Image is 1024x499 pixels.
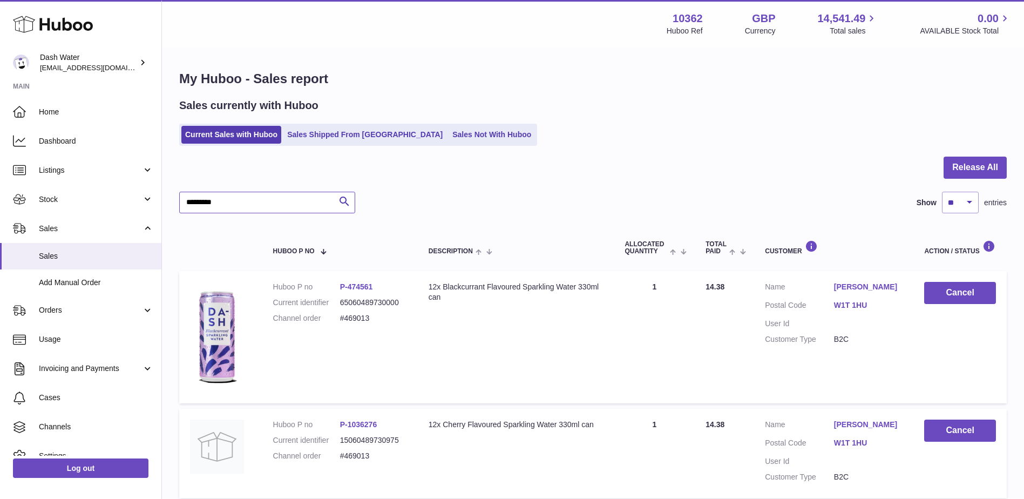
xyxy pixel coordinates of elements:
span: Sales [39,251,153,261]
span: Sales [39,224,142,234]
a: 14,541.49 Total sales [817,11,878,36]
strong: 10362 [673,11,703,26]
strong: GBP [752,11,775,26]
dd: B2C [834,334,903,345]
div: Action / Status [924,240,996,255]
dt: User Id [765,319,834,329]
span: Usage [39,334,153,345]
div: 12x Blackcurrant Flavoured Sparkling Water 330ml can [429,282,603,302]
h1: My Huboo - Sales report [179,70,1007,87]
span: 14,541.49 [817,11,865,26]
a: [PERSON_NAME] [834,420,903,430]
div: Currency [745,26,776,36]
span: 0.00 [978,11,999,26]
span: ALLOCATED Quantity [625,241,667,255]
span: 14.38 [706,282,724,291]
span: Channels [39,422,153,432]
dt: Postal Code [765,438,834,451]
a: [PERSON_NAME] [834,282,903,292]
dt: Postal Code [765,300,834,313]
span: Home [39,107,153,117]
span: Settings [39,451,153,461]
div: Dash Water [40,52,137,73]
dt: Huboo P no [273,420,340,430]
span: Dashboard [39,136,153,146]
div: 12x Cherry Flavoured Sparkling Water 330ml can [429,420,603,430]
dd: #469013 [340,313,407,323]
img: internalAdmin-10362@internal.huboo.com [13,55,29,71]
button: Cancel [924,282,996,304]
td: 1 [614,271,695,403]
dt: Huboo P no [273,282,340,292]
a: Sales Not With Huboo [449,126,535,144]
img: 103621706197826.png [190,282,244,390]
dd: #469013 [340,451,407,461]
div: Customer [765,240,903,255]
dt: User Id [765,456,834,467]
a: Log out [13,458,148,478]
dd: 65060489730000 [340,298,407,308]
a: P-474561 [340,282,373,291]
span: Orders [39,305,142,315]
dt: Customer Type [765,472,834,482]
label: Show [917,198,937,208]
div: Huboo Ref [667,26,703,36]
span: entries [984,198,1007,208]
span: [EMAIL_ADDRESS][DOMAIN_NAME] [40,63,159,72]
span: Listings [39,165,142,176]
dt: Customer Type [765,334,834,345]
h2: Sales currently with Huboo [179,98,318,113]
a: 0.00 AVAILABLE Stock Total [920,11,1011,36]
button: Cancel [924,420,996,442]
img: no-photo.jpg [190,420,244,474]
span: Description [429,248,473,255]
a: Current Sales with Huboo [181,126,281,144]
span: Stock [39,194,142,205]
dt: Current identifier [273,298,340,308]
span: Total paid [706,241,727,255]
span: AVAILABLE Stock Total [920,26,1011,36]
dt: Name [765,282,834,295]
dd: 15060489730975 [340,435,407,446]
a: P-1036276 [340,420,377,429]
span: Cases [39,393,153,403]
span: 14.38 [706,420,724,429]
dd: B2C [834,472,903,482]
a: Sales Shipped From [GEOGRAPHIC_DATA] [283,126,446,144]
dt: Channel order [273,451,340,461]
span: Huboo P no [273,248,315,255]
span: Invoicing and Payments [39,363,142,374]
a: W1T 1HU [834,300,903,311]
dt: Current identifier [273,435,340,446]
dt: Channel order [273,313,340,323]
td: 1 [614,409,695,498]
span: Add Manual Order [39,278,153,288]
span: Total sales [830,26,878,36]
button: Release All [944,157,1007,179]
dt: Name [765,420,834,433]
a: W1T 1HU [834,438,903,448]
